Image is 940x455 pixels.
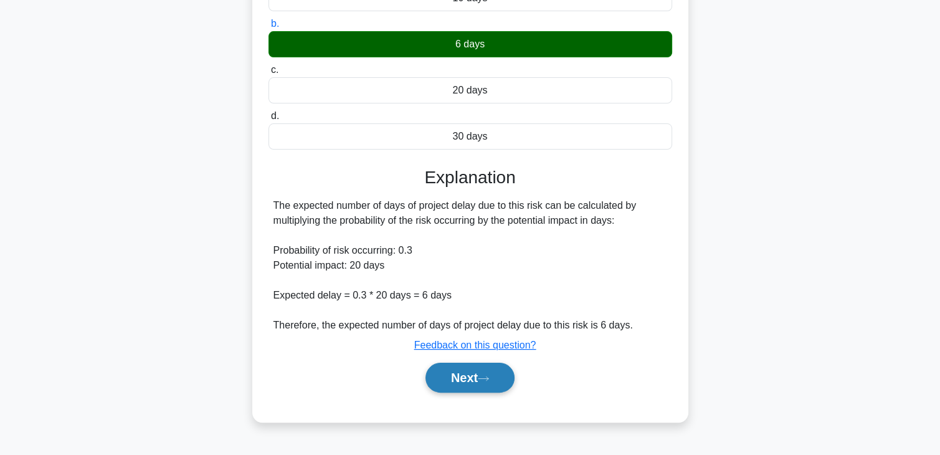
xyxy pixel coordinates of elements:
div: 30 days [268,123,672,150]
a: Feedback on this question? [414,340,536,350]
div: 20 days [268,77,672,103]
span: b. [271,18,279,29]
span: d. [271,110,279,121]
span: c. [271,64,278,75]
div: The expected number of days of project delay due to this risk can be calculated by multiplying th... [273,198,667,333]
button: Next [425,363,515,393]
h3: Explanation [276,167,665,188]
div: 6 days [268,31,672,57]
